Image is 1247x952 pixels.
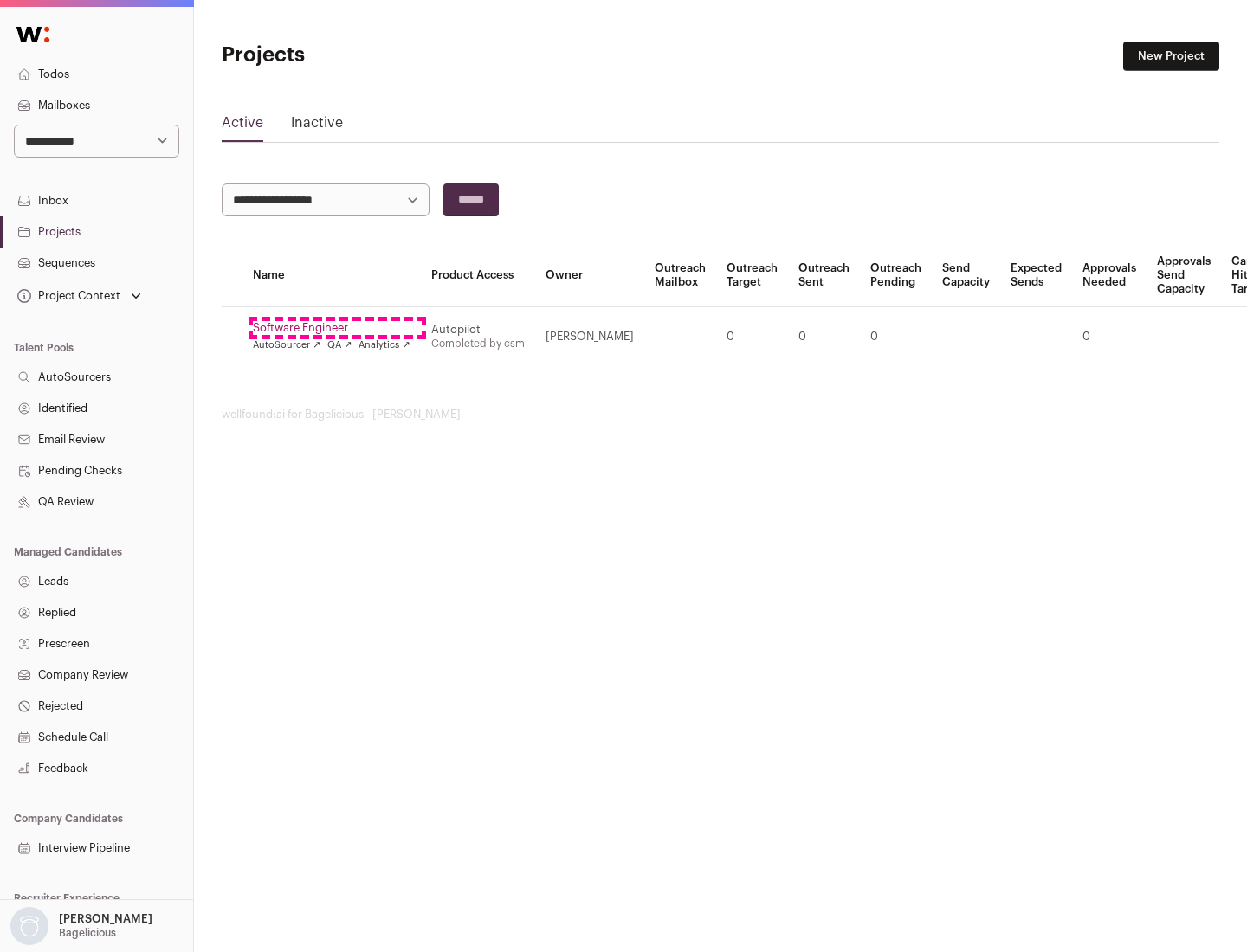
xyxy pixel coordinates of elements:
[7,17,59,52] img: Wellfound
[327,338,352,352] a: QA ↗
[222,42,554,69] h1: Projects
[359,338,410,352] a: Analytics ↗
[222,113,263,140] a: Active
[788,244,860,307] th: Outreach Sent
[1123,42,1219,71] a: New Project
[291,113,343,140] a: Inactive
[59,926,116,940] p: Bagelicious
[860,307,932,367] td: 0
[10,907,48,945] img: nopic.png
[222,408,1219,421] footer: wellfound:ai for Bagelicious - [PERSON_NAME]
[253,321,410,335] a: Software Engineer
[535,244,644,307] th: Owner
[1147,244,1221,307] th: Approvals Send Capacity
[788,307,860,367] td: 0
[535,307,644,367] td: [PERSON_NAME]
[1072,307,1147,367] td: 0
[1000,244,1072,307] th: Expected Sends
[253,338,320,352] a: AutoSourcer ↗
[14,284,145,308] button: Open dropdown
[1072,244,1147,307] th: Approvals Needed
[242,244,421,307] th: Name
[932,244,1000,307] th: Send Capacity
[421,244,535,307] th: Product Access
[431,323,525,337] div: Autopilot
[431,338,525,349] a: Completed by csm
[7,907,156,945] button: Open dropdown
[716,244,788,307] th: Outreach Target
[716,307,788,367] td: 0
[59,912,152,926] p: [PERSON_NAME]
[860,244,932,307] th: Outreach Pending
[644,244,716,307] th: Outreach Mailbox
[14,289,120,303] div: Project Context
